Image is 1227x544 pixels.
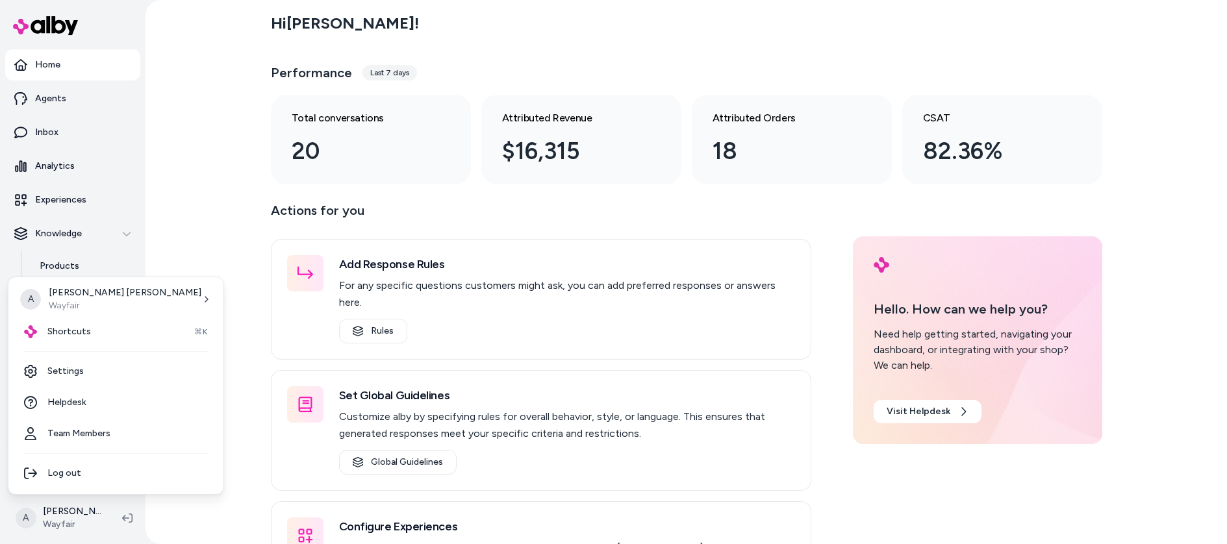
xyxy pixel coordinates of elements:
[14,356,218,387] a: Settings
[14,418,218,449] a: Team Members
[49,286,201,299] p: [PERSON_NAME] [PERSON_NAME]
[194,327,208,337] span: ⌘K
[49,299,201,312] p: Wayfair
[47,396,86,409] span: Helpdesk
[47,325,91,338] span: Shortcuts
[14,458,218,489] div: Log out
[24,325,37,338] img: alby Logo
[20,289,41,310] span: A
